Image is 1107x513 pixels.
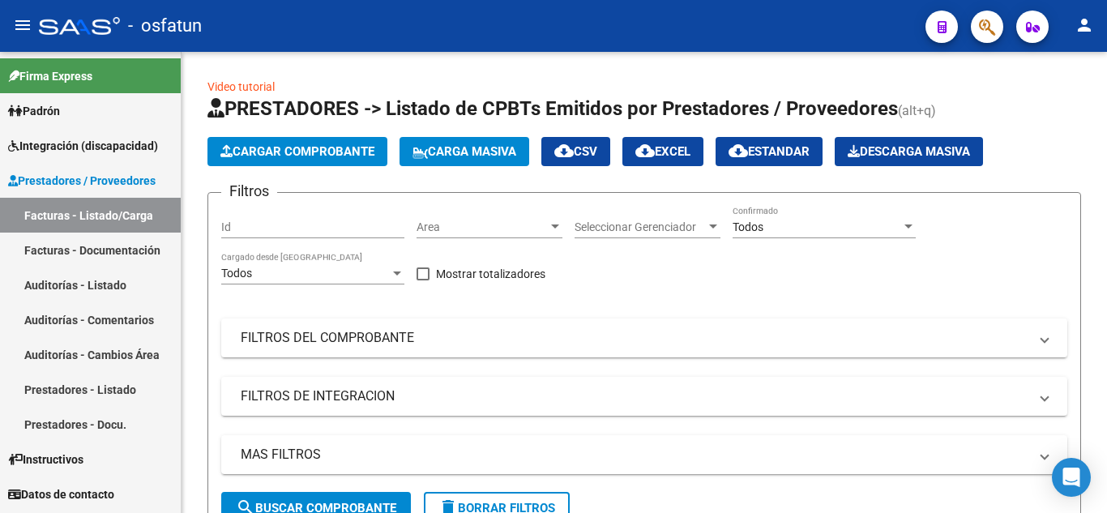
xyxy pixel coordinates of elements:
[241,387,1028,405] mat-panel-title: FILTROS DE INTEGRACION
[8,102,60,120] span: Padrón
[835,137,983,166] app-download-masive: Descarga masiva de comprobantes (adjuntos)
[848,144,970,159] span: Descarga Masiva
[412,144,516,159] span: Carga Masiva
[8,485,114,503] span: Datos de contacto
[8,137,158,155] span: Integración (discapacidad)
[207,80,275,93] a: Video tutorial
[622,137,703,166] button: EXCEL
[8,67,92,85] span: Firma Express
[729,144,810,159] span: Estandar
[554,144,597,159] span: CSV
[8,172,156,190] span: Prestadores / Proveedores
[898,103,936,118] span: (alt+q)
[716,137,823,166] button: Estandar
[635,144,690,159] span: EXCEL
[8,451,83,468] span: Instructivos
[221,267,252,280] span: Todos
[733,220,763,233] span: Todos
[575,220,706,234] span: Seleccionar Gerenciador
[207,97,898,120] span: PRESTADORES -> Listado de CPBTs Emitidos por Prestadores / Proveedores
[835,137,983,166] button: Descarga Masiva
[729,141,748,160] mat-icon: cloud_download
[417,220,548,234] span: Area
[436,264,545,284] span: Mostrar totalizadores
[1075,15,1094,35] mat-icon: person
[635,141,655,160] mat-icon: cloud_download
[221,318,1067,357] mat-expansion-panel-header: FILTROS DEL COMPROBANTE
[541,137,610,166] button: CSV
[220,144,374,159] span: Cargar Comprobante
[400,137,529,166] button: Carga Masiva
[241,446,1028,464] mat-panel-title: MAS FILTROS
[13,15,32,35] mat-icon: menu
[221,377,1067,416] mat-expansion-panel-header: FILTROS DE INTEGRACION
[221,180,277,203] h3: Filtros
[207,137,387,166] button: Cargar Comprobante
[221,435,1067,474] mat-expansion-panel-header: MAS FILTROS
[1052,458,1091,497] div: Open Intercom Messenger
[128,8,202,44] span: - osfatun
[241,329,1028,347] mat-panel-title: FILTROS DEL COMPROBANTE
[554,141,574,160] mat-icon: cloud_download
